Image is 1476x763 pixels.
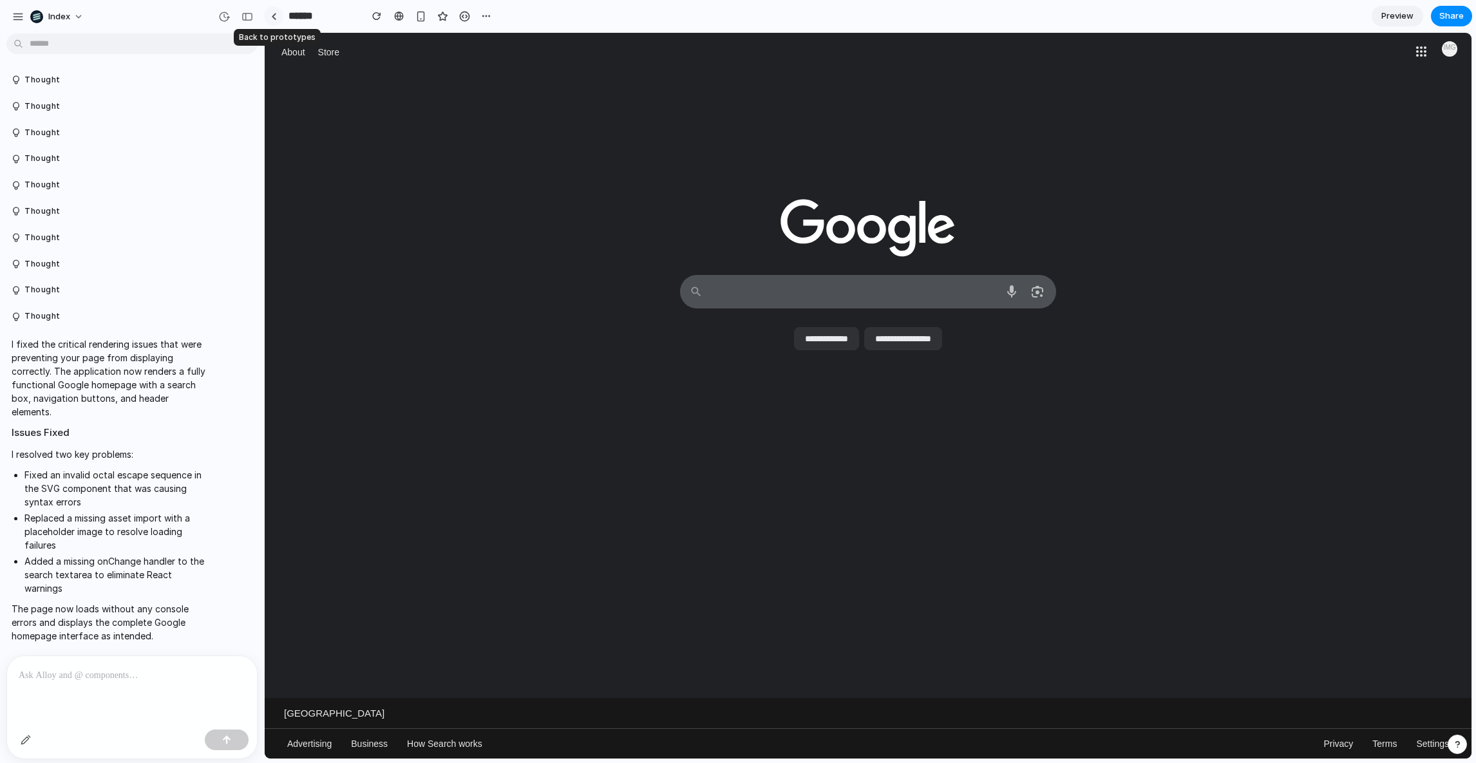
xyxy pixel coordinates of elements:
[24,468,206,509] li: Fixed an invalid octal escape sequence in the SVG component that was causing syntax errors
[77,696,133,726] a: Business
[12,426,206,440] h2: Issues Fixed
[1142,696,1194,726] div: Settings
[1372,6,1423,26] a: Preview
[24,554,206,595] li: Added a missing onChange handler to the search textarea to eliminate React warnings
[25,6,90,27] button: Index
[1098,696,1142,726] a: Terms
[12,337,206,419] p: I fixed the critical rendering issues that were preventing your page from displaying correctly. T...
[1381,10,1414,23] span: Preview
[234,29,321,46] div: Back to prototypes
[24,511,206,552] li: Replaced a missing asset import with a placeholder image to resolve loading failures
[1049,696,1098,726] a: Privacy
[12,602,206,643] p: The page now loads without any console errors and displays the complete Google homepage interface...
[133,696,227,726] a: How Search works
[13,696,77,726] a: Advertising
[1439,10,1464,23] span: Share
[12,447,206,461] p: I resolved two key problems:
[50,11,78,28] a: Store
[1431,6,1472,26] button: Share
[48,10,70,23] span: Index
[14,11,44,28] a: About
